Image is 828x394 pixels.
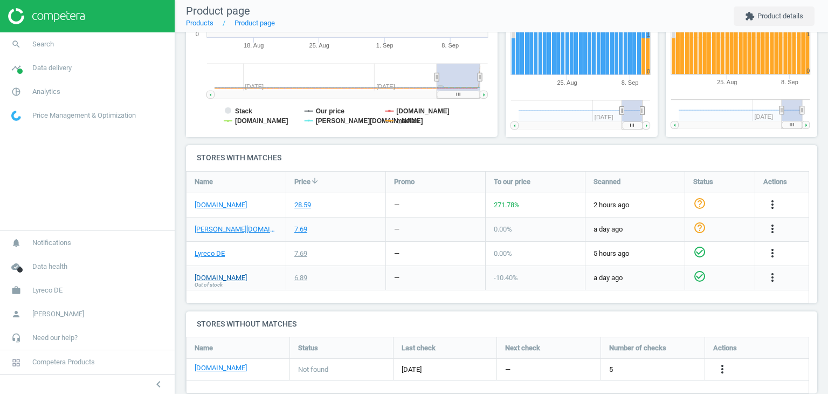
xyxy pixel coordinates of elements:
i: work [6,280,26,301]
button: more_vert [766,222,779,236]
i: extension [745,11,755,21]
div: — [394,225,399,234]
i: more_vert [766,198,779,211]
span: [PERSON_NAME] [32,309,84,319]
a: Product page [234,19,275,27]
span: Search [32,39,54,49]
a: Products [186,19,213,27]
span: — [505,365,510,375]
button: extensionProduct details [734,6,815,26]
span: Promo [394,177,415,187]
i: more_vert [766,271,779,284]
button: more_vert [766,247,779,261]
span: Next check [505,343,540,353]
span: 5 hours ago [594,249,677,259]
span: 0.00 % [494,225,512,233]
span: Actions [713,343,737,353]
span: Notifications [32,238,71,248]
button: chevron_left [145,377,172,391]
h4: Stores with matches [186,145,817,171]
tspan: 25. Aug [557,79,577,86]
tspan: 8. Sep [622,79,639,86]
span: -10.40 % [494,274,518,282]
span: a day ago [594,225,677,234]
button: more_vert [766,198,779,212]
a: [DOMAIN_NAME] [195,200,247,210]
text: 1 [806,31,810,38]
i: help_outline [693,221,706,234]
div: — [394,200,399,210]
i: headset_mic [6,328,26,348]
i: search [6,34,26,55]
span: Product page [186,4,250,17]
i: cloud_done [6,256,26,277]
div: 7.69 [294,225,307,234]
span: Analytics [32,87,60,97]
span: Last check [402,343,436,353]
tspan: 8. Sep [781,79,798,86]
i: timeline [6,58,26,78]
tspan: 25. Aug [309,42,329,49]
div: 7.69 [294,249,307,259]
span: Number of checks [609,343,666,353]
text: 0 [196,31,199,37]
span: Price [294,177,310,187]
span: Data health [32,262,67,271]
div: 6.89 [294,273,307,283]
div: — [394,249,399,259]
i: notifications [6,233,26,253]
div: 28.59 [294,200,311,210]
span: Out of stock [195,281,223,289]
text: 0 [647,68,650,74]
i: person [6,304,26,324]
img: ajHJNr6hYgQAAAAASUVORK5CYII= [8,8,85,24]
span: To our price [494,177,530,187]
tspan: 18. Aug [244,42,264,49]
tspan: Our price [316,107,345,115]
i: more_vert [766,247,779,260]
span: 2 hours ago [594,200,677,210]
tspan: [PERSON_NAME][DOMAIN_NAME] [316,117,423,125]
i: chevron_left [152,378,165,391]
h4: Stores without matches [186,311,817,337]
span: Data delivery [32,63,72,73]
span: Lyreco DE [32,286,63,295]
tspan: 25. Aug [717,79,737,86]
i: more_vert [716,363,729,376]
span: Competera Products [32,357,95,367]
span: 271.78 % [494,201,520,209]
tspan: 8. Sep [442,42,459,49]
i: check_circle_outline [693,246,706,259]
i: arrow_downward [310,176,319,185]
a: Lyreco DE [195,249,225,259]
a: [DOMAIN_NAME] [195,273,247,283]
span: [DATE] [402,365,488,375]
span: a day ago [594,273,677,283]
div: — [394,273,399,283]
button: more_vert [716,363,729,377]
span: Status [693,177,713,187]
tspan: [DOMAIN_NAME] [235,117,288,125]
tspan: [DOMAIN_NAME] [397,107,450,115]
img: wGWNvw8QSZomAAAAABJRU5ErkJggg== [11,111,21,121]
text: 0 [806,68,810,74]
i: help_outline [693,197,706,210]
span: Actions [763,177,787,187]
tspan: median [397,117,419,125]
a: [DOMAIN_NAME] [195,363,247,373]
span: Not found [298,365,328,375]
text: 1 [647,31,650,38]
i: more_vert [766,222,779,235]
a: [PERSON_NAME][DOMAIN_NAME] [195,225,278,234]
span: Price Management & Optimization [32,111,136,120]
span: Status [298,343,318,353]
span: Name [195,177,213,187]
i: pie_chart_outlined [6,81,26,102]
i: check_circle_outline [693,270,706,283]
span: 5 [609,365,613,375]
button: more_vert [766,271,779,285]
span: 0.00 % [494,249,512,257]
tspan: Stack [235,107,252,115]
span: Need our help? [32,333,78,343]
tspan: 1. Sep [376,42,394,49]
